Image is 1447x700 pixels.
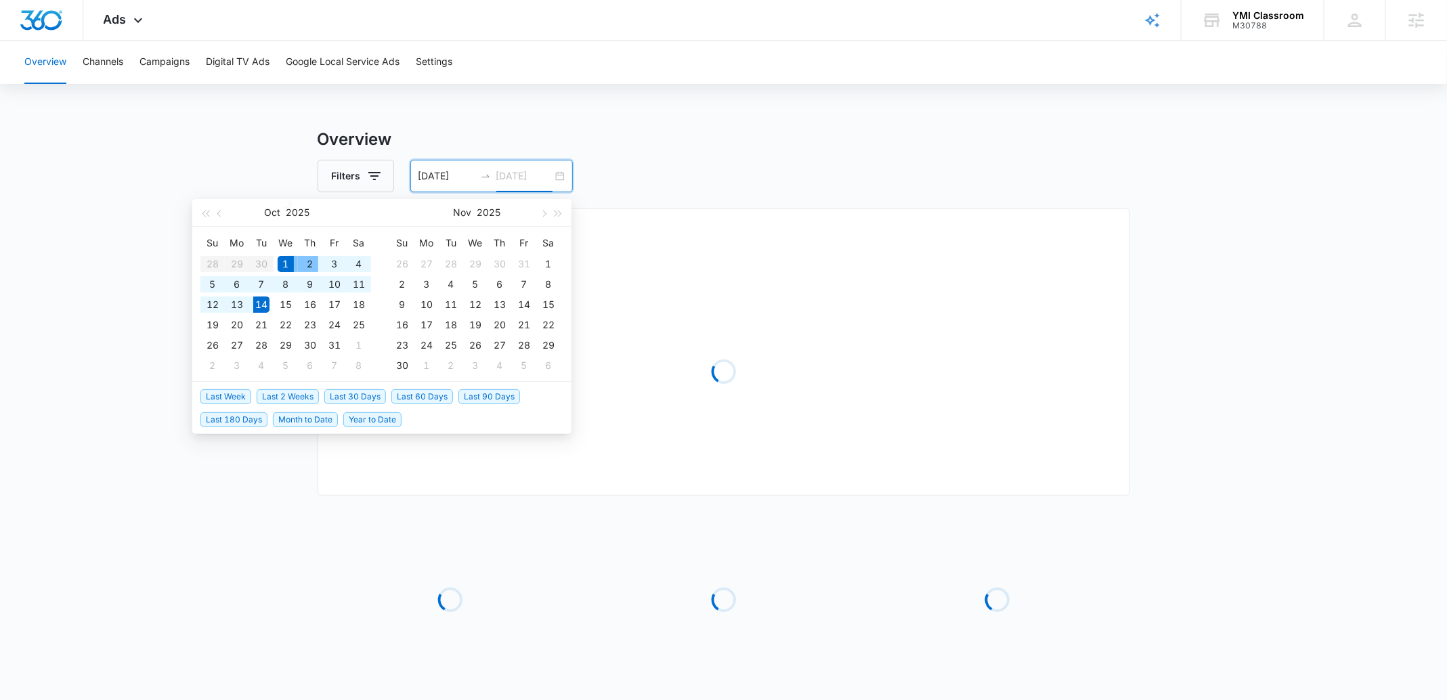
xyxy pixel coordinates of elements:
td: 2025-10-17 [322,294,347,315]
th: We [274,232,298,254]
div: 9 [394,297,410,313]
div: 14 [253,297,269,313]
td: 2025-10-10 [322,274,347,294]
td: 2025-10-30 [298,335,322,355]
div: 1 [351,337,367,353]
td: 2025-10-13 [225,294,249,315]
td: 2025-10-03 [322,254,347,274]
td: 2025-11-03 [225,355,249,376]
th: Tu [439,232,463,254]
th: Mo [414,232,439,254]
div: 6 [492,276,508,292]
td: 2025-10-23 [298,315,322,335]
button: Channels [83,41,123,84]
td: 2025-10-05 [200,274,225,294]
td: 2025-11-06 [298,355,322,376]
span: swap-right [480,171,491,181]
div: 4 [443,276,459,292]
div: 5 [204,276,221,292]
div: 8 [278,276,294,292]
th: Sa [536,232,561,254]
th: Th [298,232,322,254]
div: 5 [467,276,483,292]
div: 27 [418,256,435,272]
div: 26 [394,256,410,272]
div: 4 [492,357,508,374]
td: 2025-10-26 [200,335,225,355]
input: End date [496,169,553,183]
td: 2025-10-12 [200,294,225,315]
div: 8 [351,357,367,374]
td: 2025-11-15 [536,294,561,315]
td: 2025-10-26 [390,254,414,274]
div: 7 [326,357,343,374]
span: Last 60 Days [391,389,453,404]
td: 2025-10-29 [463,254,488,274]
td: 2025-11-28 [512,335,536,355]
td: 2025-10-31 [512,254,536,274]
td: 2025-11-09 [390,294,414,315]
div: 5 [278,357,294,374]
div: 6 [229,276,245,292]
td: 2025-12-02 [439,355,463,376]
td: 2025-11-21 [512,315,536,335]
td: 2025-10-28 [249,335,274,355]
td: 2025-10-18 [347,294,371,315]
td: 2025-10-31 [322,335,347,355]
th: Su [390,232,414,254]
div: 3 [467,357,483,374]
div: 17 [326,297,343,313]
div: 7 [253,276,269,292]
div: 28 [443,256,459,272]
td: 2025-11-05 [463,274,488,294]
div: 11 [443,297,459,313]
button: Campaigns [139,41,190,84]
div: 17 [418,317,435,333]
div: 15 [540,297,557,313]
div: 22 [278,317,294,333]
button: Oct [265,199,281,226]
td: 2025-10-16 [298,294,322,315]
td: 2025-12-03 [463,355,488,376]
span: to [480,171,491,181]
div: 1 [278,256,294,272]
td: 2025-10-15 [274,294,298,315]
td: 2025-11-05 [274,355,298,376]
div: 20 [229,317,245,333]
span: Last 2 Weeks [257,389,319,404]
div: 14 [516,297,532,313]
button: Digital TV Ads [206,41,269,84]
td: 2025-11-22 [536,315,561,335]
div: 25 [443,337,459,353]
span: Ads [104,12,127,26]
div: 13 [492,297,508,313]
span: Year to Date [343,412,402,427]
div: 31 [516,256,532,272]
td: 2025-11-17 [414,315,439,335]
td: 2025-11-07 [322,355,347,376]
th: We [463,232,488,254]
div: 10 [418,297,435,313]
td: 2025-11-27 [488,335,512,355]
div: account id [1232,21,1304,30]
div: 12 [204,297,221,313]
div: 31 [326,337,343,353]
div: 19 [467,317,483,333]
div: 20 [492,317,508,333]
td: 2025-11-01 [347,335,371,355]
td: 2025-11-08 [536,274,561,294]
td: 2025-11-08 [347,355,371,376]
td: 2025-10-14 [249,294,274,315]
td: 2025-10-27 [225,335,249,355]
th: Mo [225,232,249,254]
span: Last 30 Days [324,389,386,404]
td: 2025-11-04 [439,274,463,294]
td: 2025-10-09 [298,274,322,294]
div: 21 [516,317,532,333]
td: 2025-10-02 [298,254,322,274]
th: Tu [249,232,274,254]
td: 2025-12-06 [536,355,561,376]
td: 2025-10-21 [249,315,274,335]
td: 2025-12-05 [512,355,536,376]
span: Last 180 Days [200,412,267,427]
